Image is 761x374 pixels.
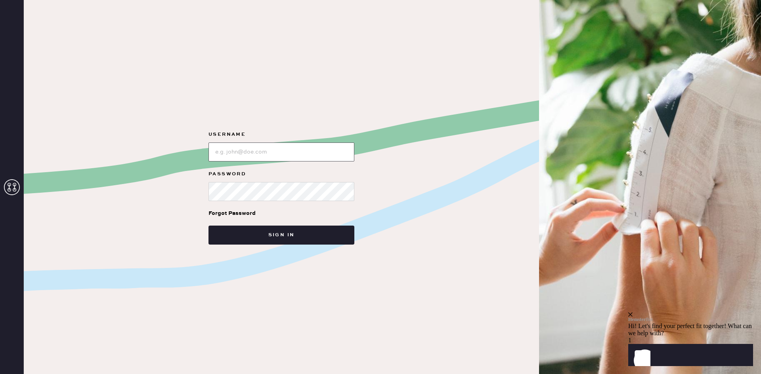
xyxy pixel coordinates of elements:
[208,226,354,245] button: Sign in
[208,201,256,226] a: Forgot Password
[208,130,354,139] label: Username
[208,142,354,161] input: e.g. john@doe.com
[628,264,759,372] iframe: Front Chat
[208,169,354,179] label: Password
[208,209,256,218] div: Forgot Password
